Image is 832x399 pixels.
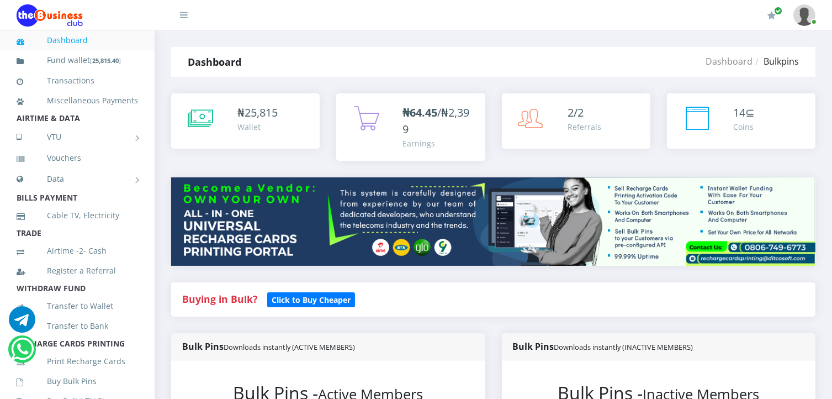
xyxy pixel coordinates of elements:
[17,369,138,394] a: Buy Bulk Pins
[182,292,257,306] strong: Buying in Bulk?
[402,138,474,149] div: Earnings
[733,105,745,120] span: 14
[17,48,138,73] a: Fund wallet[25,815.40]
[17,293,138,319] a: Transfer to Wallet
[272,295,351,305] b: Click to Buy Cheaper
[92,56,119,65] b: 25,815.40
[568,121,602,133] div: Referrals
[568,105,584,120] span: 2/2
[554,342,693,352] small: Downloads instantly (INACTIVE MEMBERS)
[17,203,138,228] a: Cable TV, Electricity
[224,342,355,352] small: Downloads instantly (ACTIVE MEMBERS)
[706,55,752,67] a: Dashboard
[182,340,355,353] strong: Bulk Pins
[245,105,278,120] span: 25,815
[793,4,815,26] img: User
[513,340,693,353] strong: Bulk Pins
[733,104,755,121] div: ⊆
[17,28,138,53] a: Dashboard
[9,314,35,333] a: Chat for support
[17,313,138,339] a: Transfer to Bank
[90,56,121,65] small: [ ]
[17,88,138,113] a: Miscellaneous Payments
[767,11,776,20] i: Renew/Upgrade Subscription
[402,105,437,120] b: ₦64.45
[752,55,799,68] li: Bulkpins
[17,238,138,264] a: Airtime -2- Cash
[17,258,138,283] a: Register a Referral
[402,105,469,136] span: /₦2,399
[502,93,650,149] a: 2/2 Referrals
[17,123,138,151] a: VTU
[17,165,138,193] a: Data
[17,349,138,374] a: Print Recharge Cards
[733,121,755,133] div: Coins
[17,68,138,93] a: Transactions
[774,7,782,15] span: Renew/Upgrade Subscription
[188,55,241,69] strong: Dashboard
[171,93,320,149] a: ₦25,815 Wallet
[11,344,34,363] a: Chat for support
[17,145,138,171] a: Vouchers
[237,121,278,133] div: Wallet
[267,292,355,306] a: Click to Buy Cheaper
[336,93,485,161] a: ₦64.45/₦2,399 Earnings
[17,4,83,27] img: Logo
[171,177,815,266] img: multitenant_rcp.png
[237,104,278,121] div: ₦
